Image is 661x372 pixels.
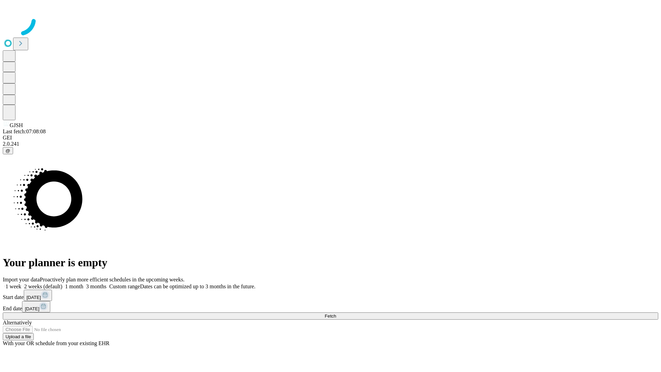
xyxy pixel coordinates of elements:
[3,256,658,269] h1: Your planner is empty
[40,277,185,282] span: Proactively plan more efficient schedules in the upcoming weeks.
[3,333,34,340] button: Upload a file
[3,277,40,282] span: Import your data
[109,283,140,289] span: Custom range
[10,122,23,128] span: GJSH
[65,283,83,289] span: 1 month
[3,340,109,346] span: With your OR schedule from your existing EHR
[3,128,46,134] span: Last fetch: 07:08:08
[6,283,21,289] span: 1 week
[325,313,336,319] span: Fetch
[6,148,10,153] span: @
[140,283,255,289] span: Dates can be optimized up to 3 months in the future.
[27,295,41,300] span: [DATE]
[3,147,13,154] button: @
[3,135,658,141] div: GEI
[22,301,50,312] button: [DATE]
[25,306,39,311] span: [DATE]
[86,283,106,289] span: 3 months
[3,301,658,312] div: End date
[3,312,658,320] button: Fetch
[24,290,52,301] button: [DATE]
[3,141,658,147] div: 2.0.241
[3,290,658,301] div: Start date
[3,320,32,325] span: Alternatively
[24,283,62,289] span: 2 weeks (default)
